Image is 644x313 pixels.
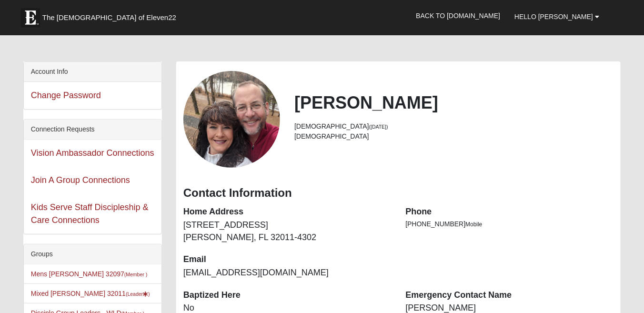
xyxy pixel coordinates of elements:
a: View Fullsize Photo [183,71,280,168]
h3: Contact Information [183,186,614,200]
a: Mens [PERSON_NAME] 32097(Member ) [31,270,148,278]
a: Join A Group Connections [31,175,130,185]
li: [DEMOGRAPHIC_DATA] [294,131,614,141]
a: Hello [PERSON_NAME] [507,5,606,29]
span: The [DEMOGRAPHIC_DATA] of Eleven22 [42,13,176,22]
small: (Leader ) [126,291,150,297]
a: The [DEMOGRAPHIC_DATA] of Eleven22 [16,3,207,27]
span: Mobile [466,221,483,228]
small: ([DATE]) [369,124,388,130]
dt: Phone [406,206,614,218]
dd: [STREET_ADDRESS] [PERSON_NAME], FL 32011-4302 [183,219,392,243]
dd: [EMAIL_ADDRESS][DOMAIN_NAME] [183,267,392,279]
dt: Emergency Contact Name [406,289,614,302]
div: Groups [24,244,161,264]
span: Hello [PERSON_NAME] [514,13,593,20]
a: Back to [DOMAIN_NAME] [409,4,508,28]
dt: Home Address [183,206,392,218]
dt: Baptized Here [183,289,392,302]
li: [PHONE_NUMBER] [406,219,614,229]
img: Eleven22 logo [21,8,40,27]
dt: Email [183,253,392,266]
a: Kids Serve Staff Discipleship & Care Connections [31,202,149,225]
div: Account Info [24,62,161,82]
li: [DEMOGRAPHIC_DATA] [294,121,614,131]
h2: [PERSON_NAME] [294,92,614,113]
a: Change Password [31,91,101,100]
div: Connection Requests [24,120,161,140]
a: Vision Ambassador Connections [31,148,154,158]
a: Mixed [PERSON_NAME] 32011(Leader) [31,290,150,297]
small: (Member ) [124,272,147,277]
